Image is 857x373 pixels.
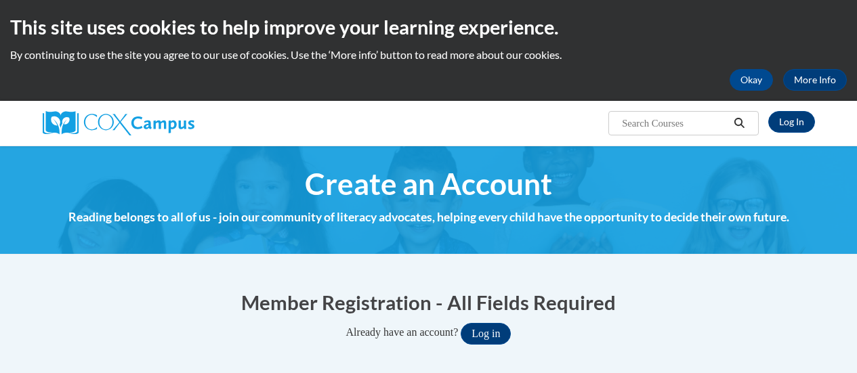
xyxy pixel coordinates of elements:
[43,288,815,316] h1: Member Registration - All Fields Required
[783,69,847,91] a: More Info
[768,111,815,133] a: Log In
[10,47,847,62] p: By continuing to use the site you agree to our use of cookies. Use the ‘More info’ button to read...
[621,115,729,131] input: Search Courses
[305,166,552,202] span: Create an Account
[729,115,749,131] button: Search
[346,326,459,338] span: Already have an account?
[10,14,847,41] h2: This site uses cookies to help improve your learning experience.
[43,111,194,135] img: Cox Campus
[43,209,815,226] h4: Reading belongs to all of us - join our community of literacy advocates, helping every child have...
[730,69,773,91] button: Okay
[461,323,511,345] button: Log in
